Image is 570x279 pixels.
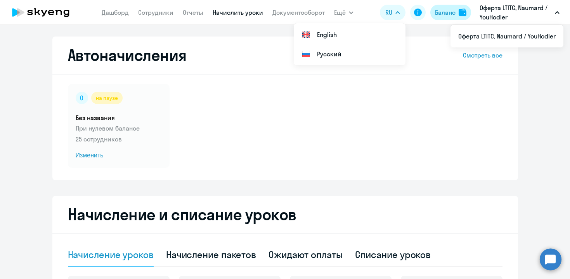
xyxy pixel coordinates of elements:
[213,9,263,16] a: Начислить уроки
[76,134,162,144] p: 25 сотрудников
[68,248,154,261] div: Начисление уроков
[476,3,563,22] button: Оферта LTITC, Naumard / YouHodler
[68,46,187,65] h2: Автоначисления
[463,51,502,60] a: Смотреть все
[480,3,552,22] p: Оферта LTITC, Naumard / YouHodler
[459,9,466,16] img: balance
[166,248,256,261] div: Начисление пакетов
[334,8,346,17] span: Ещё
[301,30,311,39] img: English
[102,9,129,16] a: Дашборд
[76,113,162,122] h5: Без названия
[138,9,173,16] a: Сотрудники
[435,8,456,17] div: Баланс
[76,151,162,160] span: Изменить
[301,49,311,59] img: Русский
[355,248,431,261] div: Списание уроков
[380,5,405,20] button: RU
[76,124,162,133] p: При нулевом балансе
[183,9,203,16] a: Отчеты
[450,25,563,47] ul: Ещё
[91,92,123,104] div: на паузе
[334,5,353,20] button: Ещё
[430,5,471,20] button: Балансbalance
[269,248,343,261] div: Ожидают оплаты
[294,23,405,65] ul: Ещё
[272,9,325,16] a: Документооборот
[68,205,502,224] h2: Начисление и списание уроков
[385,8,392,17] span: RU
